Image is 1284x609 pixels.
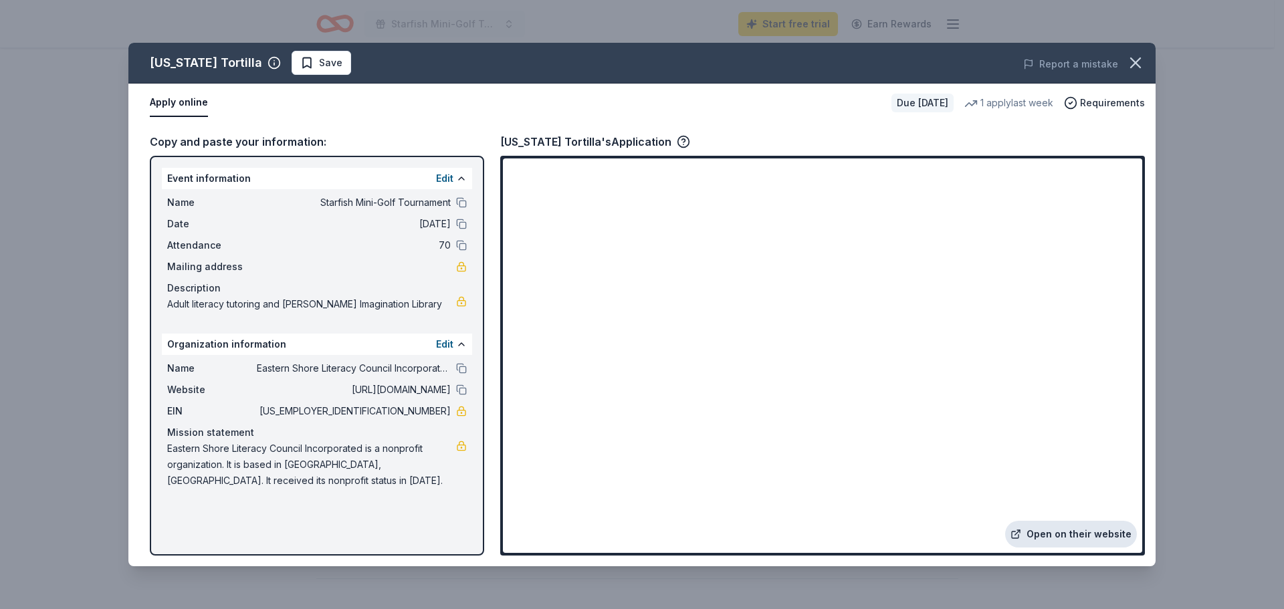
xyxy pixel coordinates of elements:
[1023,56,1118,72] button: Report a mistake
[162,334,472,355] div: Organization information
[257,237,451,253] span: 70
[1080,95,1145,111] span: Requirements
[150,89,208,117] button: Apply online
[436,336,453,352] button: Edit
[319,55,342,71] span: Save
[1005,521,1137,547] a: Open on their website
[162,168,472,189] div: Event information
[167,403,257,419] span: EIN
[167,280,467,296] div: Description
[167,216,257,232] span: Date
[150,133,484,150] div: Copy and paste your information:
[167,195,257,211] span: Name
[257,216,451,232] span: [DATE]
[1064,95,1145,111] button: Requirements
[150,52,262,74] div: [US_STATE] Tortilla
[257,195,451,211] span: Starfish Mini-Golf Tournament
[167,259,257,275] span: Mailing address
[436,170,453,187] button: Edit
[500,133,690,150] div: [US_STATE] Tortilla's Application
[167,296,456,312] span: Adult literacy tutoring and [PERSON_NAME] Imagination Library
[167,424,467,441] div: Mission statement
[167,237,257,253] span: Attendance
[167,360,257,376] span: Name
[292,51,351,75] button: Save
[257,403,451,419] span: [US_EMPLOYER_IDENTIFICATION_NUMBER]
[891,94,954,112] div: Due [DATE]
[167,382,257,398] span: Website
[257,382,451,398] span: [URL][DOMAIN_NAME]
[257,360,451,376] span: Eastern Shore Literacy Council Incorporated
[167,441,456,489] span: Eastern Shore Literacy Council Incorporated is a nonprofit organization. It is based in [GEOGRAPH...
[964,95,1053,111] div: 1 apply last week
